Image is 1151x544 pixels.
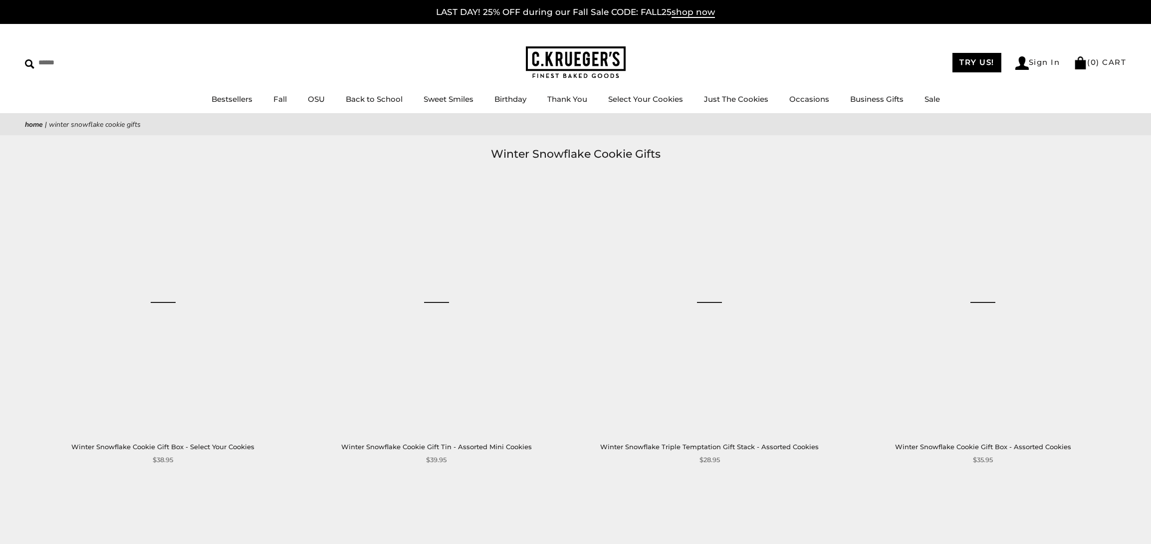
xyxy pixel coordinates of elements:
a: Winter Snowflake Cookie Gift Box - Assorted Cookies [854,173,1112,432]
a: OSU [308,94,325,104]
span: $28.95 [699,455,720,465]
a: Bestsellers [212,94,252,104]
a: Just The Cookies [704,94,768,104]
a: Fall [273,94,287,104]
nav: breadcrumbs [25,119,1126,130]
a: Select Your Cookies [608,94,683,104]
img: Account [1015,56,1029,70]
a: Winter Snowflake Cookie Gift Box - Select Your Cookies [71,443,254,451]
img: C.KRUEGER'S [526,46,626,79]
a: Winter Snowflake Triple Temptation Gift Stack - Assorted Cookies [600,443,819,451]
a: Sale [924,94,940,104]
a: Winter Snowflake Cookie Gift Tin - Assorted Mini Cookies [341,443,532,451]
a: Back to School [346,94,403,104]
span: $35.95 [973,455,993,465]
a: Home [25,120,43,129]
a: Birthday [494,94,526,104]
span: $38.95 [153,455,173,465]
img: Bag [1074,56,1087,69]
a: Winter Snowflake Cookie Gift Box - Assorted Cookies [895,443,1071,451]
a: Sign In [1015,56,1060,70]
input: Search [25,55,144,70]
a: Business Gifts [850,94,904,104]
span: 0 [1091,57,1097,67]
img: Search [25,59,34,69]
span: $39.95 [426,455,447,465]
a: LAST DAY! 25% OFF during our Fall Sale CODE: FALL25shop now [436,7,715,18]
h1: Winter Snowflake Cookie Gifts [40,145,1111,163]
a: (0) CART [1074,57,1126,67]
a: Occasions [789,94,829,104]
span: Winter Snowflake Cookie Gifts [49,120,141,129]
span: shop now [672,7,715,18]
a: Thank You [547,94,587,104]
a: Winter Snowflake Cookie Gift Box - Select Your Cookies [34,173,292,432]
a: Winter Snowflake Cookie Gift Tin - Assorted Mini Cookies [307,173,566,432]
span: | [45,120,47,129]
a: Winter Snowflake Triple Temptation Gift Stack - Assorted Cookies [580,173,839,432]
a: TRY US! [952,53,1001,72]
a: Sweet Smiles [424,94,473,104]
